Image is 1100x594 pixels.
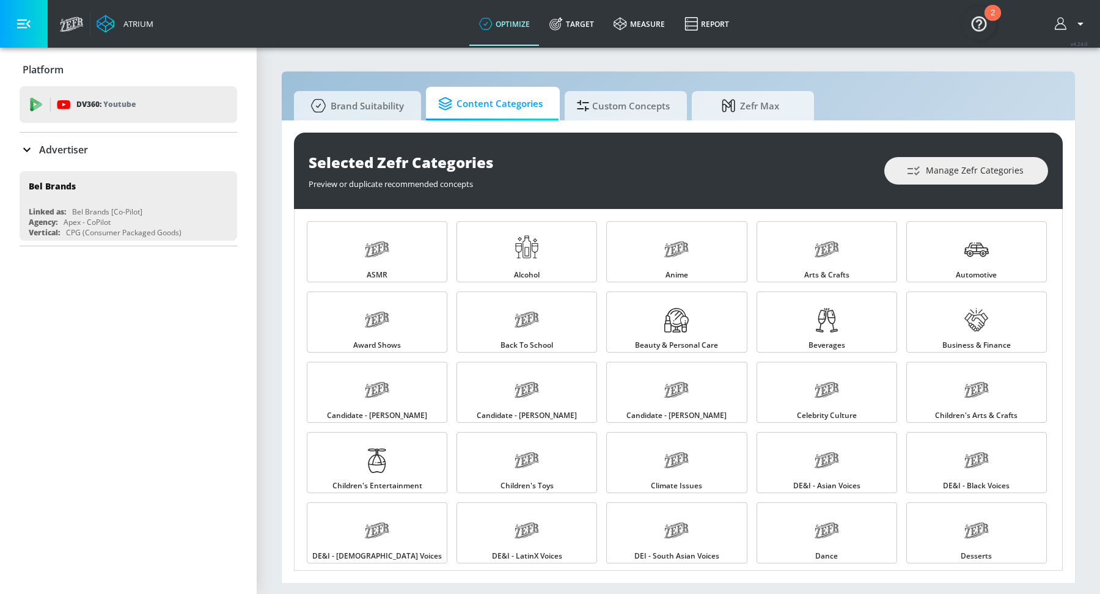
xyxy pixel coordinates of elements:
a: Business & Finance [906,291,1047,353]
div: 2 [991,13,995,29]
span: Alcohol [514,271,540,279]
p: Platform [23,63,64,76]
span: Arts & Crafts [804,271,849,279]
div: Bel Brands [Co-Pilot] [72,207,142,217]
a: Arts & Crafts [757,221,897,282]
div: Atrium [119,18,153,29]
a: Beverages [757,291,897,353]
a: Celebrity Culture [757,362,897,423]
a: Atrium [97,15,153,33]
p: DV360: [76,98,136,111]
a: DE&I - LatinX Voices [457,502,597,563]
span: Brand Suitability [306,91,404,120]
span: Content Categories [438,89,543,119]
a: Desserts [906,502,1047,563]
div: Platform [20,53,237,87]
div: Bel BrandsLinked as:Bel Brands [Co-Pilot]Agency:Apex - CoPilotVertical:CPG (Consumer Packaged Goods) [20,171,237,241]
span: Candidate - [PERSON_NAME] [327,412,427,419]
div: Preview or duplicate recommended concepts [309,172,872,189]
div: Agency: [29,217,57,227]
span: DEI - South Asian Voices [634,552,719,560]
a: Alcohol [457,221,597,282]
div: CPG (Consumer Packaged Goods) [66,227,182,238]
a: Climate Issues [606,432,747,493]
div: Apex - CoPilot [64,217,111,227]
button: Open Resource Center, 2 new notifications [962,6,996,40]
a: Children's Arts & Crafts [906,362,1047,423]
div: Bel Brands [29,180,76,192]
div: DV360: Youtube [20,86,237,123]
span: Celebrity Culture [797,412,857,419]
a: DE&I - [DEMOGRAPHIC_DATA] Voices [307,502,447,563]
span: DE&I - [DEMOGRAPHIC_DATA] Voices [312,552,442,560]
span: DE&I - Black Voices [943,482,1010,490]
a: Dance [757,502,897,563]
div: Advertiser [20,133,237,167]
span: Children's Entertainment [332,482,422,490]
a: DE&I - Black Voices [906,432,1047,493]
span: Back to School [501,342,553,349]
a: DE&I - Asian Voices [757,432,897,493]
span: Anime [665,271,688,279]
a: optimize [469,2,540,46]
p: Advertiser [39,143,88,156]
span: Automotive [956,271,997,279]
a: measure [604,2,675,46]
span: DE&I - LatinX Voices [492,552,562,560]
span: DE&I - Asian Voices [793,482,860,490]
a: ASMR [307,221,447,282]
span: Beauty & Personal Care [635,342,718,349]
a: Automotive [906,221,1047,282]
span: Dance [815,552,838,560]
span: Children's Toys [501,482,554,490]
a: Candidate - [PERSON_NAME] [457,362,597,423]
span: ASMR [367,271,387,279]
span: Climate Issues [651,482,702,490]
span: Custom Concepts [577,91,670,120]
span: Beverages [809,342,845,349]
a: Anime [606,221,747,282]
span: v 4.24.0 [1071,40,1088,47]
a: Children's Toys [457,432,597,493]
span: Desserts [961,552,992,560]
span: Candidate - [PERSON_NAME] [477,412,577,419]
a: Back to School [457,291,597,353]
div: Linked as: [29,207,66,217]
div: Selected Zefr Categories [309,152,872,172]
a: Report [675,2,739,46]
a: Candidate - [PERSON_NAME] [606,362,747,423]
button: Manage Zefr Categories [884,157,1048,185]
span: Manage Zefr Categories [909,163,1024,178]
div: Vertical: [29,227,60,238]
a: Candidate - [PERSON_NAME] [307,362,447,423]
a: Award Shows [307,291,447,353]
a: Beauty & Personal Care [606,291,747,353]
span: Zefr Max [704,91,797,120]
span: Award Shows [353,342,401,349]
p: Youtube [103,98,136,111]
span: Business & Finance [942,342,1011,349]
a: Children's Entertainment [307,432,447,493]
span: Candidate - [PERSON_NAME] [626,412,727,419]
span: Children's Arts & Crafts [935,412,1018,419]
a: DEI - South Asian Voices [606,502,747,563]
a: Target [540,2,604,46]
